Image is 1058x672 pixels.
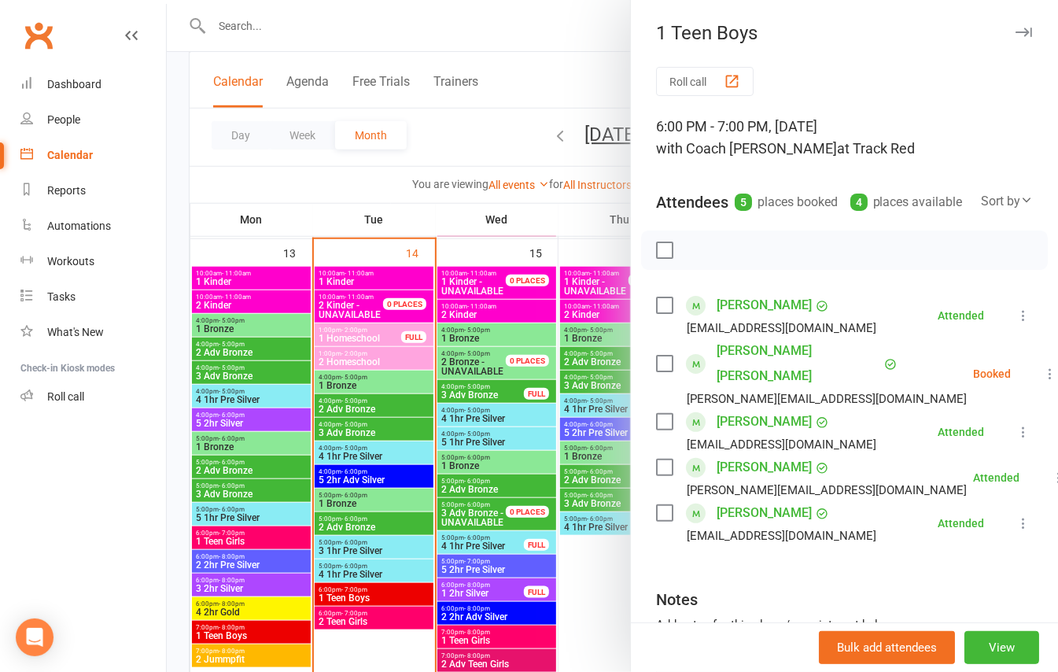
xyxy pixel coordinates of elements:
[656,589,698,611] div: Notes
[47,290,76,303] div: Tasks
[687,389,967,409] div: [PERSON_NAME][EMAIL_ADDRESS][DOMAIN_NAME]
[717,338,880,389] a: [PERSON_NAME] [PERSON_NAME]
[687,526,876,546] div: [EMAIL_ADDRESS][DOMAIN_NAME]
[20,173,166,209] a: Reports
[717,500,812,526] a: [PERSON_NAME]
[973,368,1011,379] div: Booked
[656,67,754,96] button: Roll call
[47,78,101,90] div: Dashboard
[656,116,1033,160] div: 6:00 PM - 7:00 PM, [DATE]
[20,379,166,415] a: Roll call
[656,191,728,213] div: Attendees
[20,315,166,350] a: What's New
[717,409,812,434] a: [PERSON_NAME]
[20,209,166,244] a: Automations
[938,426,984,438] div: Attended
[20,102,166,138] a: People
[687,434,876,455] div: [EMAIL_ADDRESS][DOMAIN_NAME]
[735,191,838,213] div: places booked
[20,244,166,279] a: Workouts
[47,149,93,161] div: Calendar
[47,326,104,338] div: What's New
[656,140,837,157] span: with Coach [PERSON_NAME]
[47,390,84,403] div: Roll call
[717,455,812,480] a: [PERSON_NAME]
[717,293,812,318] a: [PERSON_NAME]
[938,310,984,321] div: Attended
[938,518,984,529] div: Attended
[19,16,58,55] a: Clubworx
[735,194,752,211] div: 5
[47,113,80,126] div: People
[631,22,1058,44] div: 1 Teen Boys
[20,138,166,173] a: Calendar
[819,631,955,664] button: Bulk add attendees
[981,191,1033,212] div: Sort by
[964,631,1039,664] button: View
[47,220,111,232] div: Automations
[20,279,166,315] a: Tasks
[687,480,967,500] div: [PERSON_NAME][EMAIL_ADDRESS][DOMAIN_NAME]
[837,140,915,157] span: at Track Red
[20,67,166,102] a: Dashboard
[850,194,868,211] div: 4
[850,191,963,213] div: places available
[16,618,53,656] div: Open Intercom Messenger
[47,184,86,197] div: Reports
[656,615,1033,634] div: Add notes for this class / appointment below
[47,255,94,268] div: Workouts
[973,472,1019,483] div: Attended
[687,318,876,338] div: [EMAIL_ADDRESS][DOMAIN_NAME]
